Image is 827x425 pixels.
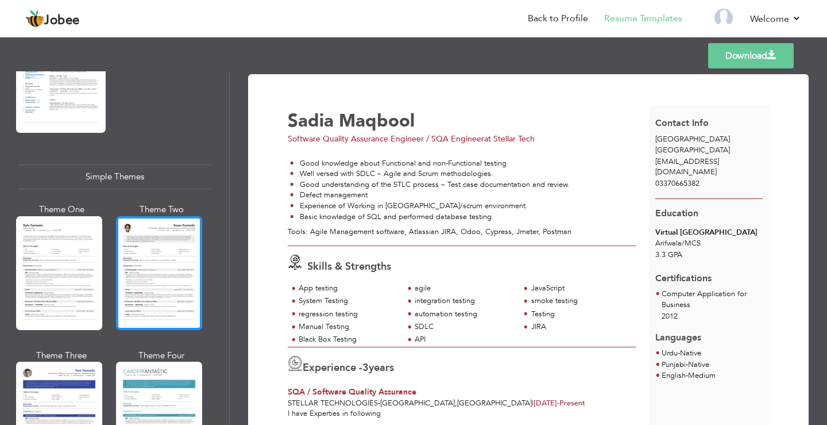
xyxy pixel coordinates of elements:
span: Present [534,398,585,408]
a: Download [708,43,794,68]
div: Tools: Agile Management software, Atlassian JIRA, Odoo, Cypress, Jmeter, Postman [288,154,636,237]
li: Defect management [290,190,570,201]
span: | [532,398,534,408]
a: Jobee [26,10,80,28]
span: [GEOGRAPHIC_DATA] [655,145,730,155]
div: smoke testing [531,296,629,307]
span: Jobee [44,14,80,27]
span: 03370665382 [655,178,700,189]
div: automation testing [415,309,513,320]
li: Medium [662,370,716,382]
span: SQA / Software Quality Assurance [288,386,416,397]
p: 2012 [662,311,763,323]
li: Well versed with SDLC – Agile and Scrum methodologies. [290,169,570,179]
div: Black Box Testing [299,334,397,345]
span: [GEOGRAPHIC_DATA] [380,398,455,408]
div: Theme Two [118,204,204,216]
span: Skills & Strengths [307,259,391,274]
a: Welcome [750,12,801,26]
div: Virtual [GEOGRAPHIC_DATA] [655,227,763,238]
span: Computer Application for Business [662,289,747,311]
span: Certifications [655,263,712,285]
span: [EMAIL_ADDRESS][DOMAIN_NAME] [655,156,719,178]
div: JavaScript [531,283,629,294]
div: Simple Themes [18,164,211,189]
span: Stellar Technologies [288,398,378,408]
span: - [678,348,680,358]
span: Contact Info [655,117,709,129]
img: jobee.io [26,10,44,28]
li: Good knowledge about Functional and non-Functional testing [290,158,570,169]
li: Good understanding of the STLC process – Test case documentation and review. [290,179,570,190]
span: Experience - [303,361,362,375]
span: Education [655,207,698,220]
div: SDLC [415,321,513,332]
span: [DATE] [534,398,559,408]
span: / [682,238,685,248]
div: agile [415,283,513,294]
span: Sadia [288,109,334,133]
div: regression testing [299,309,397,320]
div: Theme One [18,204,105,216]
a: Back to Profile [528,12,588,25]
span: Punjabi [662,359,686,370]
label: years [362,361,394,376]
div: JIRA [531,321,629,332]
span: - [686,370,688,381]
div: Manual Testing [299,321,397,332]
span: English [662,370,686,381]
div: Testing [531,309,629,320]
span: [GEOGRAPHIC_DATA] [655,134,730,144]
div: App testing [299,283,397,294]
div: Theme Four [118,350,204,362]
span: Arifwala MCS [655,238,701,248]
li: Native [662,348,701,359]
div: integration testing [415,296,513,307]
div: API [415,334,513,345]
span: - [686,359,688,370]
span: Software Quality Assurance Engineer / SQA Engineer [288,133,484,144]
span: Maqbool [339,109,415,133]
div: Theme Three [18,350,105,362]
span: [GEOGRAPHIC_DATA] [457,398,532,408]
span: Urdu [662,348,678,358]
span: at Stellar Tech [484,133,535,144]
span: , [455,398,457,408]
img: Profile Img [714,9,733,27]
span: Languages [655,323,701,344]
li: Native [662,359,716,371]
span: 3.3 GPA [655,250,682,260]
span: - [557,398,559,408]
li: Experience of Working in [GEOGRAPHIC_DATA]/scrum environment. [290,201,570,212]
div: System Testing [299,296,397,307]
li: Basic knowledge of SQL and performed database testing. [290,212,570,223]
span: - [378,398,380,408]
span: 3 [362,361,369,375]
a: Resume Templates [604,12,682,25]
